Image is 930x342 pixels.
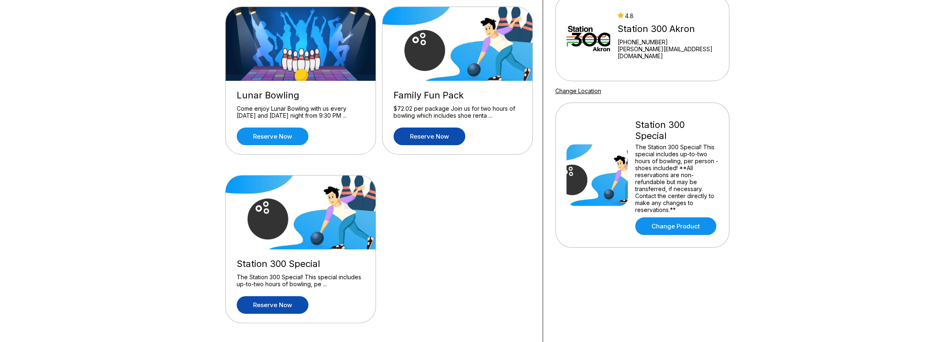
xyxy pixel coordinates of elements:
[555,87,601,94] a: Change Location
[566,144,628,206] img: Station 300 Special
[226,176,376,249] img: Station 300 Special
[635,217,716,235] a: Change Product
[566,7,610,68] img: Station 300 Akron
[237,105,364,119] div: Come enjoy Lunar Bowling with us every [DATE] and [DATE] night from 9:30 PM ...
[237,258,364,269] div: Station 300 Special
[382,7,533,81] img: Family Fun Pack
[618,23,718,34] div: Station 300 Akron
[618,46,718,59] a: [PERSON_NAME][EMAIL_ADDRESS][DOMAIN_NAME]
[237,128,308,145] a: Reserve now
[394,105,521,119] div: $72.02 per package Join us for two hours of bowling which includes shoe renta ...
[394,90,521,101] div: Family Fun Pack
[618,39,718,46] div: [PHONE_NUMBER]
[618,12,718,19] div: 4.8
[237,90,364,101] div: Lunar Bowling
[237,296,308,314] a: Reserve now
[635,144,718,213] div: The Station 300 Special! This special includes up-to-two hours of bowling, per person - shoes inc...
[226,7,376,81] img: Lunar Bowling
[394,128,465,145] a: Reserve now
[635,119,718,141] div: Station 300 Special
[237,274,364,288] div: The Station 300 Special! This special includes up-to-two hours of bowling, pe ...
